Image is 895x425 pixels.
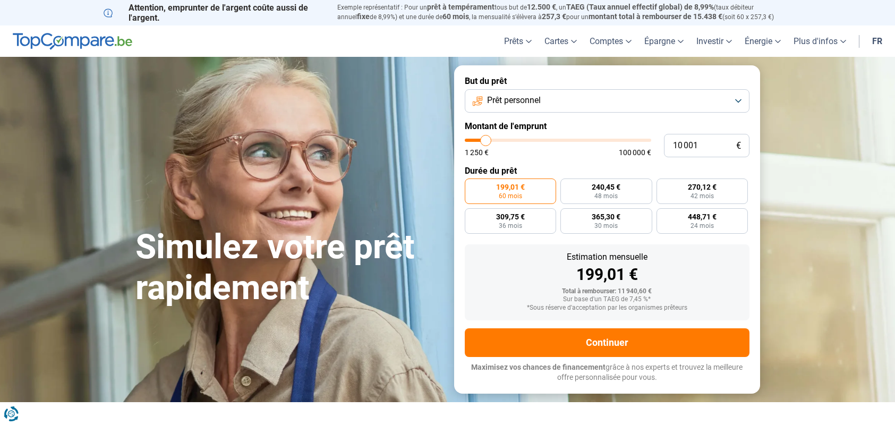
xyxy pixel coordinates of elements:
[688,213,717,220] span: 448,71 €
[542,12,566,21] span: 257,3 €
[465,362,749,383] p: grâce à nos experts et trouvez la meilleure offre personnalisée pour vous.
[589,12,722,21] span: montant total à rembourser de 15.438 €
[473,296,741,303] div: Sur base d'un TAEG de 7,45 %*
[866,25,889,57] a: fr
[496,183,525,191] span: 199,01 €
[135,227,441,309] h1: Simulez votre prêt rapidement
[487,95,541,106] span: Prêt personnel
[688,183,717,191] span: 270,12 €
[465,328,749,357] button: Continuer
[465,121,749,131] label: Montant de l'emprunt
[594,193,618,199] span: 48 mois
[594,223,618,229] span: 30 mois
[691,193,714,199] span: 42 mois
[499,223,522,229] span: 36 mois
[691,223,714,229] span: 24 mois
[566,3,714,11] span: TAEG (Taux annuel effectif global) de 8,99%
[592,213,620,220] span: 365,30 €
[738,25,787,57] a: Énergie
[465,166,749,176] label: Durée du prêt
[498,25,538,57] a: Prêts
[787,25,853,57] a: Plus d'infos
[583,25,638,57] a: Comptes
[471,363,606,371] span: Maximisez vos chances de financement
[465,76,749,86] label: But du prêt
[736,141,741,150] span: €
[357,12,370,21] span: fixe
[473,253,741,261] div: Estimation mensuelle
[465,149,489,156] span: 1 250 €
[337,3,792,22] p: Exemple représentatif : Pour un tous but de , un (taux débiteur annuel de 8,99%) et une durée de ...
[538,25,583,57] a: Cartes
[499,193,522,199] span: 60 mois
[638,25,690,57] a: Épargne
[592,183,620,191] span: 240,45 €
[473,288,741,295] div: Total à rembourser: 11 940,60 €
[473,267,741,283] div: 199,01 €
[690,25,738,57] a: Investir
[13,33,132,50] img: TopCompare
[473,304,741,312] div: *Sous réserve d'acceptation par les organismes prêteurs
[465,89,749,113] button: Prêt personnel
[427,3,495,11] span: prêt à tempérament
[442,12,469,21] span: 60 mois
[496,213,525,220] span: 309,75 €
[619,149,651,156] span: 100 000 €
[527,3,556,11] span: 12.500 €
[104,3,325,23] p: Attention, emprunter de l'argent coûte aussi de l'argent.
